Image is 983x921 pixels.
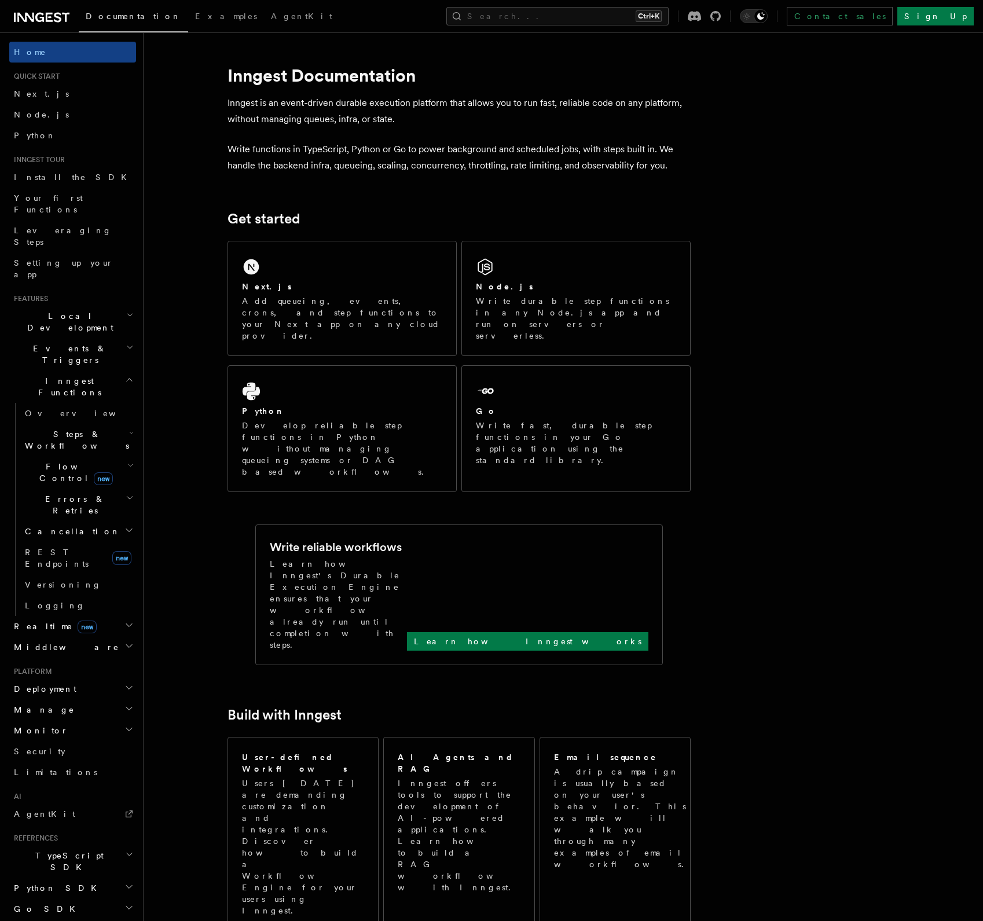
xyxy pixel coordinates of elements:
a: Logging [20,595,136,616]
button: Steps & Workflows [20,424,136,456]
a: Install the SDK [9,167,136,188]
span: Features [9,294,48,303]
button: Middleware [9,637,136,658]
span: Cancellation [20,526,120,537]
span: Platform [9,667,52,676]
button: Flow Controlnew [20,456,136,489]
h2: Write reliable workflows [270,539,402,555]
button: TypeScript SDK [9,845,136,878]
span: References [9,834,58,843]
a: Sign Up [897,7,974,25]
span: Overview [25,409,144,418]
span: Install the SDK [14,173,134,182]
a: Documentation [79,3,188,32]
span: Limitations [14,768,97,777]
p: Add queueing, events, crons, and step functions to your Next app on any cloud provider. [242,295,442,342]
p: Users [DATE] are demanding customization and integrations. Discover how to build a Workflow Engin... [242,777,364,916]
a: Next.js [9,83,136,104]
button: Python SDK [9,878,136,898]
h2: Python [242,405,285,417]
span: Steps & Workflows [20,428,129,452]
span: Errors & Retries [20,493,126,516]
a: GoWrite fast, durable step functions in your Go application using the standard library. [461,365,691,492]
button: Realtimenew [9,616,136,637]
button: Search...Ctrl+K [446,7,669,25]
h2: Email sequence [554,751,657,763]
h2: Next.js [242,281,292,292]
span: Your first Functions [14,193,83,214]
span: Realtime [9,621,97,632]
a: Get started [228,211,300,227]
a: Your first Functions [9,188,136,220]
span: TypeScript SDK [9,850,125,873]
p: Learn how Inngest works [414,636,641,647]
span: Manage [9,704,75,715]
button: Cancellation [20,521,136,542]
button: Toggle dark mode [740,9,768,23]
h1: Inngest Documentation [228,65,691,86]
p: Inngest is an event-driven durable execution platform that allows you to run fast, reliable code ... [228,95,691,127]
span: Examples [195,12,257,21]
button: Deployment [9,678,136,699]
button: Events & Triggers [9,338,136,370]
span: Leveraging Steps [14,226,112,247]
span: new [78,621,97,633]
span: AgentKit [14,809,75,819]
h2: User-defined Workflows [242,751,364,775]
button: Local Development [9,306,136,338]
p: Learn how Inngest's Durable Execution Engine ensures that your workflow already run until complet... [270,558,407,651]
span: Security [14,747,65,756]
button: Errors & Retries [20,489,136,521]
a: Limitations [9,762,136,783]
a: Examples [188,3,264,31]
button: Manage [9,699,136,720]
p: Write fast, durable step functions in your Go application using the standard library. [476,420,676,466]
span: Python [14,131,56,140]
p: Write functions in TypeScript, Python or Go to power background and scheduled jobs, with steps bu... [228,141,691,174]
h2: Node.js [476,281,533,292]
span: Home [14,46,46,58]
a: Versioning [20,574,136,595]
a: AgentKit [9,803,136,824]
span: Flow Control [20,461,127,484]
a: Python [9,125,136,146]
button: Monitor [9,720,136,741]
p: Write durable step functions in any Node.js app and run on servers or serverless. [476,295,676,342]
a: Node.jsWrite durable step functions in any Node.js app and run on servers or serverless. [461,241,691,356]
a: Setting up your app [9,252,136,285]
a: Security [9,741,136,762]
span: Inngest Functions [9,375,125,398]
a: Node.js [9,104,136,125]
span: Next.js [14,89,69,98]
span: Documentation [86,12,181,21]
span: REST Endpoints [25,548,89,568]
span: Inngest tour [9,155,65,164]
p: A drip campaign is usually based on your user's behavior. This example will walk you through many... [554,766,691,870]
button: Inngest Functions [9,370,136,403]
h2: AI Agents and RAG [398,751,522,775]
p: Develop reliable step functions in Python without managing queueing systems or DAG based workflows. [242,420,442,478]
span: Deployment [9,683,76,695]
a: PythonDevelop reliable step functions in Python without managing queueing systems or DAG based wo... [228,365,457,492]
span: Setting up your app [14,258,113,279]
span: new [112,551,131,565]
span: Python SDK [9,882,104,894]
span: Go SDK [9,903,82,915]
h2: Go [476,405,497,417]
span: AI [9,792,21,801]
span: new [94,472,113,485]
span: Logging [25,601,85,610]
span: Local Development [9,310,126,333]
a: Build with Inngest [228,707,342,723]
span: Middleware [9,641,119,653]
p: Inngest offers tools to support the development of AI-powered applications. Learn how to build a ... [398,777,522,893]
div: Inngest Functions [9,403,136,616]
span: Versioning [25,580,101,589]
a: Contact sales [787,7,893,25]
button: Go SDK [9,898,136,919]
span: Events & Triggers [9,343,126,366]
a: Overview [20,403,136,424]
a: AgentKit [264,3,339,31]
a: Leveraging Steps [9,220,136,252]
a: Learn how Inngest works [407,632,648,651]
